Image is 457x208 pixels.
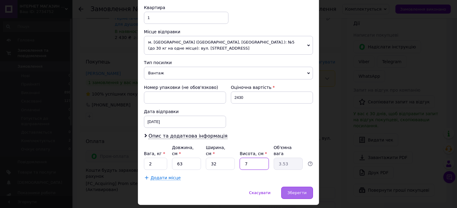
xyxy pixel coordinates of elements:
div: Оціночна вартість [231,84,313,90]
span: Зберегти [288,190,307,195]
span: Скасувати [249,190,270,195]
label: Довжина, см [172,145,194,156]
span: Вантаж [144,67,313,80]
span: Опис та додаткова інформація [149,133,228,139]
span: м. [GEOGRAPHIC_DATA] ([GEOGRAPHIC_DATA], [GEOGRAPHIC_DATA].): №5 (до 30 кг на одне місце): вул. [... [144,36,313,55]
div: Об'ємна вага [274,145,303,157]
label: Ширина, см [206,145,225,156]
span: Тип посилки [144,60,172,65]
div: Номер упаковки (не обов'язково) [144,84,226,90]
span: Квартира [144,5,165,10]
span: Додати місце [151,175,181,180]
label: Вага, кг [144,151,165,156]
span: Місце відправки [144,29,181,34]
label: Висота, см [240,151,267,156]
div: Дата відправки [144,109,226,115]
